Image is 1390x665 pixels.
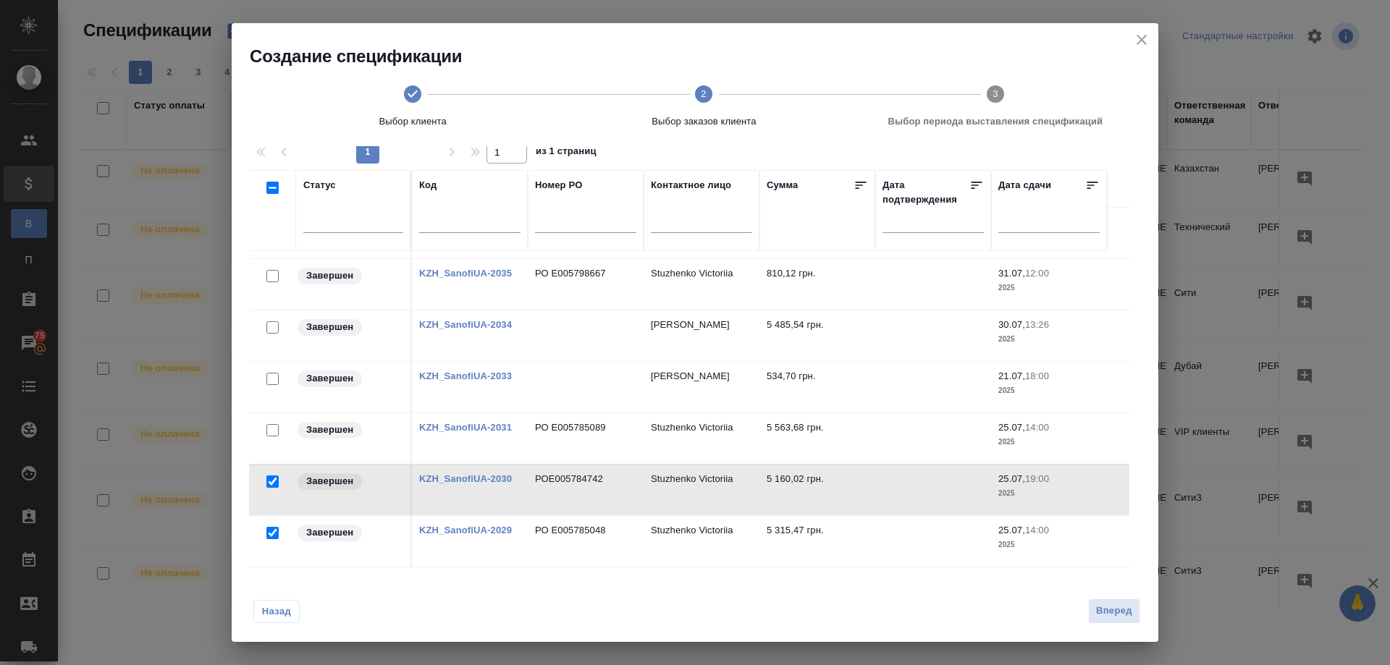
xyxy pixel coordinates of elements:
td: РО E005798667 [528,259,644,310]
a: KZH_SanofiUA-2031 [419,422,512,433]
a: KZH_SanofiUA-2029 [419,525,512,535]
div: Код [419,178,437,192]
div: Дата сдачи [998,178,1051,197]
p: 2025 [998,384,1100,398]
td: 5 485,54 грн. [759,310,875,361]
p: 14:00 [1025,525,1049,535]
div: Статус [303,178,336,192]
h2: Создание спецификации [250,45,1158,68]
p: 2025 [998,281,1100,295]
td: Stuzhenko Victoriia [644,465,759,515]
p: 2025 [998,332,1100,347]
div: Сумма [767,178,798,197]
text: 3 [993,88,998,99]
td: 5 563,68 грн. [759,413,875,464]
p: Завершен [306,423,353,437]
p: Завершен [306,320,353,334]
p: Завершен [306,371,353,386]
td: 810,12 грн. [759,259,875,310]
p: 25.07, [998,422,1025,433]
p: 2025 [998,538,1100,552]
p: 19:00 [1025,473,1049,484]
p: 2025 [998,435,1100,449]
p: 12:00 [1025,268,1049,279]
td: 5 315,47 грн. [759,516,875,567]
button: Назад [253,600,300,623]
p: 18:00 [1025,370,1049,381]
button: Вперед [1088,598,1140,624]
span: Вперед [1096,603,1132,619]
td: РО E005785089 [528,413,644,464]
p: 25.07, [998,525,1025,535]
p: Завершен [306,525,353,540]
td: 1 645,68 грн. [759,567,875,618]
td: [PERSON_NAME] [644,362,759,412]
p: 21.07, [998,370,1025,381]
text: 2 [702,88,707,99]
td: Stuzhenko Victoriia [644,413,759,464]
td: Stuzhenko Victoriia [644,516,759,567]
p: Завершен [306,474,353,488]
td: [PERSON_NAME] [644,310,759,361]
p: 2025 [998,486,1100,501]
span: Назад [261,604,292,619]
td: РО E005785048 [528,516,644,567]
a: KZH_SanofiUA-2034 [419,319,512,330]
p: 30.07, [998,319,1025,330]
span: Выбор заказов клиента [564,114,843,129]
button: close [1131,29,1153,51]
td: [PERSON_NAME] [644,567,759,618]
td: Stuzhenko Victoriia [644,259,759,310]
div: Контактное лицо [651,178,731,192]
span: Выбор периода выставления спецификаций [856,114,1135,129]
span: Выбор клиента [273,114,552,129]
p: 14:00 [1025,422,1049,433]
p: 13:26 [1025,319,1049,330]
a: KZH_SanofiUA-2033 [419,370,512,381]
td: РОЕ005784742 [528,465,644,515]
td: 534,70 грн. [759,362,875,412]
p: Завершен [306,268,353,283]
div: Дата подтверждения [883,178,969,207]
p: 31.07, [998,268,1025,279]
div: Номер PO [535,178,582,192]
a: KZH_SanofiUA-2030 [419,473,512,484]
td: 5 160,02 грн. [759,465,875,515]
p: 25.07, [998,473,1025,484]
span: из 1 страниц [536,143,597,164]
a: KZH_SanofiUA-2035 [419,268,512,279]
